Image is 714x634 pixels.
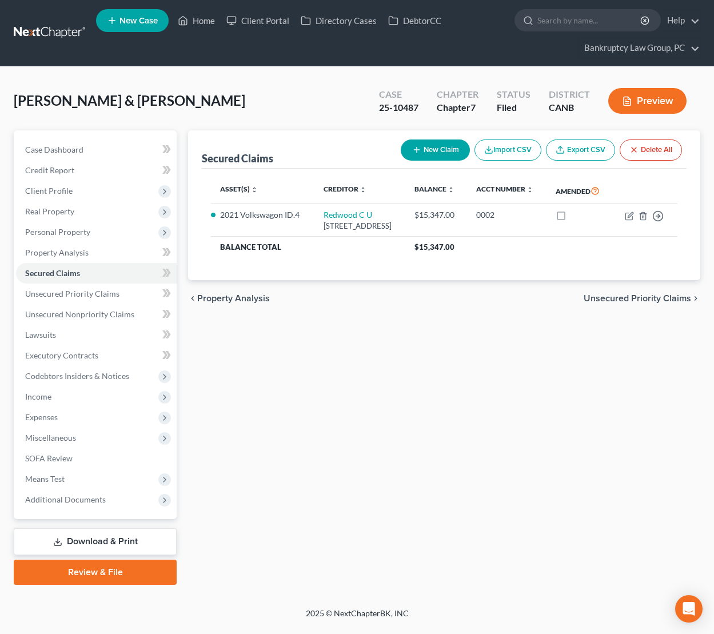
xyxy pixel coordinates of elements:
button: chevron_left Property Analysis [188,294,270,303]
th: Amended [547,178,612,204]
th: Balance Total [211,237,405,257]
span: Property Analysis [25,248,89,257]
a: Bankruptcy Law Group, PC [579,38,700,58]
button: Delete All [620,139,682,161]
li: 2021 Volkswagon ID.4 [220,209,305,221]
a: Unsecured Nonpriority Claims [16,304,177,325]
span: Miscellaneous [25,433,76,442]
span: SOFA Review [25,453,73,463]
span: Personal Property [25,227,90,237]
span: Real Property [25,206,74,216]
a: Creditor unfold_more [324,185,366,193]
span: Codebtors Insiders & Notices [25,371,129,381]
a: DebtorCC [382,10,447,31]
i: unfold_more [448,186,454,193]
span: New Case [119,17,158,25]
a: Lawsuits [16,325,177,345]
a: Directory Cases [295,10,382,31]
a: Asset(s) unfold_more [220,185,258,193]
a: Acct Number unfold_more [476,185,533,193]
div: Filed [497,101,530,114]
a: Client Portal [221,10,295,31]
a: Credit Report [16,160,177,181]
span: $15,347.00 [414,242,454,252]
a: Redwood C U [324,210,372,220]
span: Credit Report [25,165,74,175]
span: Client Profile [25,186,73,196]
input: Search by name... [537,10,642,31]
div: Case [379,88,418,101]
a: Download & Print [14,528,177,555]
span: Means Test [25,474,65,484]
span: [PERSON_NAME] & [PERSON_NAME] [14,92,245,109]
div: Chapter [437,88,478,101]
span: Unsecured Priority Claims [25,289,119,298]
div: Chapter [437,101,478,114]
a: Property Analysis [16,242,177,263]
i: chevron_left [188,294,197,303]
span: 7 [470,102,476,113]
span: Case Dashboard [25,145,83,154]
span: Executory Contracts [25,350,98,360]
span: Unsecured Nonpriority Claims [25,309,134,319]
div: Secured Claims [202,151,273,165]
a: Help [661,10,700,31]
div: [STREET_ADDRESS] [324,221,396,232]
a: Balance unfold_more [414,185,454,193]
a: Case Dashboard [16,139,177,160]
button: Unsecured Priority Claims chevron_right [584,294,700,303]
span: Lawsuits [25,330,56,340]
a: Home [172,10,221,31]
div: 25-10487 [379,101,418,114]
div: Status [497,88,530,101]
div: $15,347.00 [414,209,458,221]
span: Property Analysis [197,294,270,303]
a: Export CSV [546,139,615,161]
div: 0002 [476,209,537,221]
button: Import CSV [474,139,541,161]
span: Expenses [25,412,58,422]
div: District [549,88,590,101]
a: Unsecured Priority Claims [16,284,177,304]
span: Income [25,392,51,401]
i: unfold_more [526,186,533,193]
a: Review & File [14,560,177,585]
button: New Claim [401,139,470,161]
div: 2025 © NextChapterBK, INC [31,608,683,628]
span: Unsecured Priority Claims [584,294,691,303]
i: unfold_more [360,186,366,193]
div: Open Intercom Messenger [675,595,703,623]
div: CANB [549,101,590,114]
a: Executory Contracts [16,345,177,366]
i: unfold_more [251,186,258,193]
button: Preview [608,88,687,114]
span: Secured Claims [25,268,80,278]
span: Additional Documents [25,495,106,504]
a: Secured Claims [16,263,177,284]
a: SOFA Review [16,448,177,469]
i: chevron_right [691,294,700,303]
